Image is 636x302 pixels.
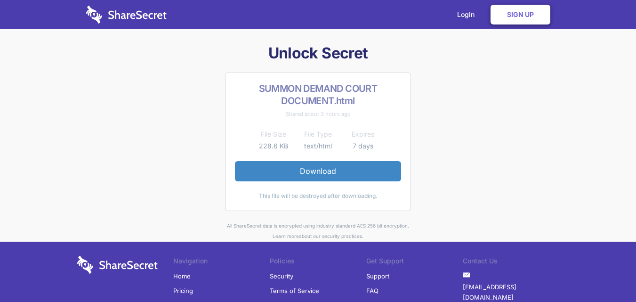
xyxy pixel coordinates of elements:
div: This file will be destroyed after downloading. [235,191,401,201]
img: logo-wordmark-white-trans-d4663122ce5f474addd5e946df7df03e33cb6a1c49d2221995e7729f52c070b2.svg [77,256,158,274]
div: Shared about 3 hours ago [235,109,401,119]
a: FAQ [366,284,378,298]
td: 7 days [340,140,385,152]
a: Pricing [173,284,193,298]
h2: SUMMON DEMAND COURT DOCUMENT.html [235,82,401,107]
a: Security [270,269,293,283]
div: All ShareSecret data is encrypted using industry standard AES 256 bit encryption. about our secur... [73,220,563,242]
li: Navigation [173,256,270,269]
img: logo-wordmark-white-trans-d4663122ce5f474addd5e946df7df03e33cb6a1c49d2221995e7729f52c070b2.svg [86,6,167,24]
a: Download [235,161,401,181]
li: Contact Us [463,256,559,269]
h1: Unlock Secret [73,43,563,63]
th: Expires [340,129,385,140]
td: text/html [296,140,340,152]
a: Home [173,269,191,283]
a: Sign Up [491,5,550,24]
li: Policies [270,256,366,269]
th: File Type [296,129,340,140]
li: Get Support [366,256,463,269]
td: 228.6 KB [251,140,296,152]
a: Terms of Service [270,284,319,298]
a: Support [366,269,389,283]
a: Learn more [273,233,299,239]
th: File Size [251,129,296,140]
